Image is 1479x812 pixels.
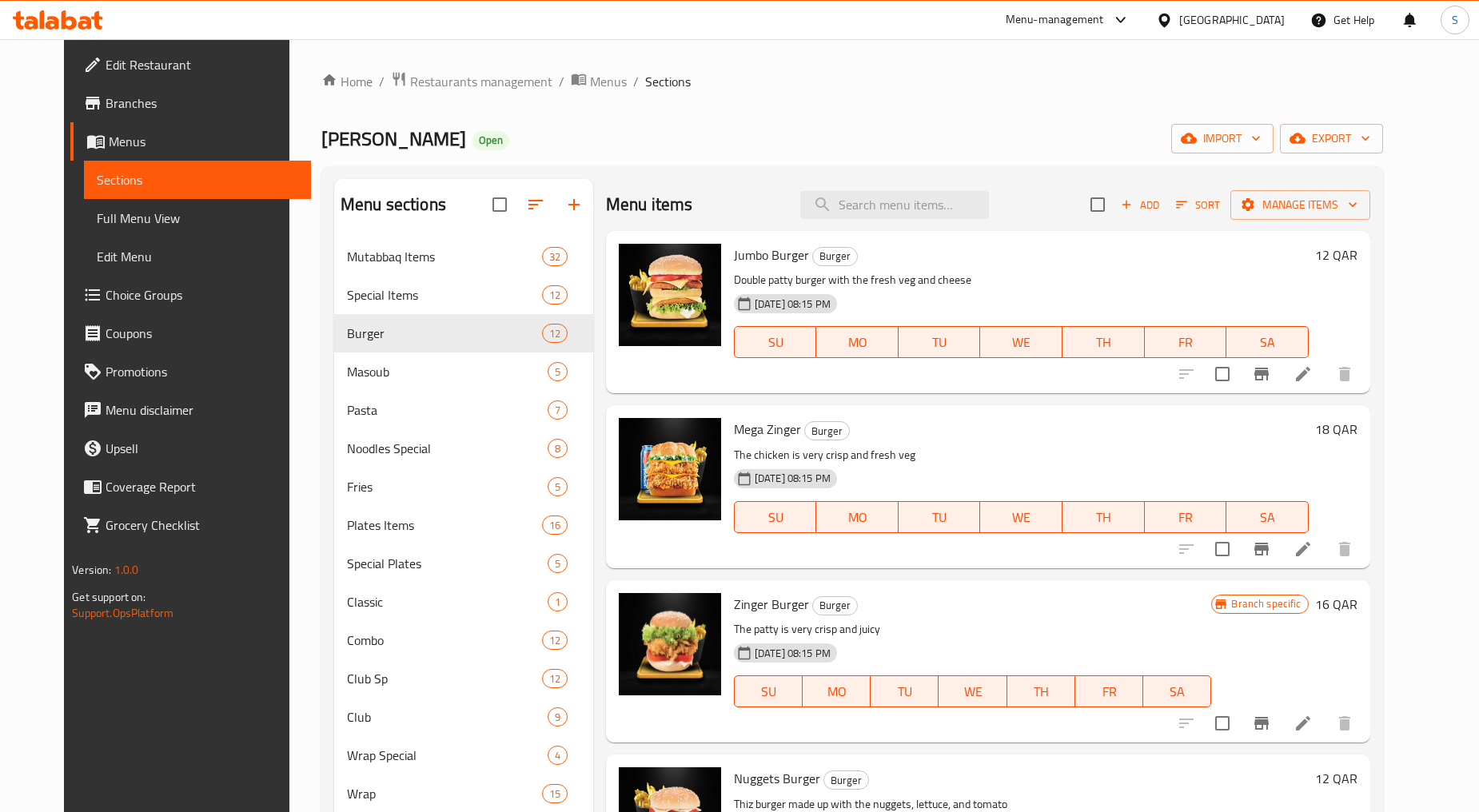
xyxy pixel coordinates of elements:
[472,131,509,150] div: Open
[97,247,298,266] span: Edit Menu
[548,480,567,495] span: 5
[1007,675,1075,707] button: TH
[548,439,568,458] div: items
[1006,10,1104,30] div: Menu-management
[70,429,311,468] a: Upsell
[590,72,627,91] span: Menus
[97,209,298,228] span: Full Menu View
[542,247,568,266] div: items
[1062,326,1145,358] button: TH
[347,707,548,726] span: Club
[1069,331,1138,354] span: TH
[1326,704,1364,742] button: delete
[1315,244,1357,266] h6: 12 QAR
[1242,530,1281,568] button: Branch-specific-item
[347,247,542,266] span: Mutabbaq Items
[813,247,857,265] span: Burger
[347,554,548,573] div: Special Plates
[734,675,803,707] button: SU
[980,326,1062,358] button: WE
[734,417,801,441] span: Mega Zinger
[813,596,857,615] span: Burger
[809,680,864,703] span: MO
[1326,530,1364,568] button: delete
[341,193,446,217] h2: Menu sections
[347,669,542,688] span: Club Sp
[70,276,311,314] a: Choice Groups
[571,71,627,92] a: Menus
[548,362,568,381] div: items
[905,506,975,529] span: TU
[1226,326,1309,358] button: SA
[109,132,298,151] span: Menus
[548,554,568,573] div: items
[548,556,567,571] span: 5
[321,72,373,91] a: Home
[70,122,311,161] a: Menus
[1206,357,1239,391] span: Select to update
[543,786,567,802] span: 15
[72,587,146,607] span: Get support on:
[548,595,567,610] span: 1
[70,468,311,506] a: Coverage Report
[800,191,989,219] input: search
[1242,704,1281,742] button: Branch-specific-item
[347,439,548,458] span: Noodles Special
[106,439,298,458] span: Upsell
[816,326,899,358] button: MO
[70,506,311,544] a: Grocery Checklist
[548,364,567,380] span: 5
[97,170,298,189] span: Sections
[70,352,311,391] a: Promotions
[1226,501,1309,533] button: SA
[334,352,593,391] div: Masoub5
[805,422,849,440] span: Burger
[114,559,139,580] span: 1.0.0
[543,288,567,303] span: 12
[347,362,548,381] span: Masoub
[548,748,567,763] span: 4
[1145,326,1227,358] button: FR
[1143,675,1211,707] button: SA
[106,400,298,420] span: Menu disclaimer
[106,515,298,535] span: Grocery Checklist
[516,185,555,224] span: Sort sections
[1151,331,1221,354] span: FR
[347,324,542,343] span: Burger
[548,746,568,765] div: items
[1293,129,1370,149] span: export
[804,421,850,440] div: Burger
[106,477,298,496] span: Coverage Report
[1082,680,1137,703] span: FR
[741,680,796,703] span: SU
[347,784,542,803] span: Wrap
[334,544,593,583] div: Special Plates5
[106,55,298,74] span: Edit Restaurant
[1172,193,1224,217] button: Sort
[1315,593,1357,615] h6: 16 QAR
[899,326,981,358] button: TU
[1114,193,1166,217] span: Add item
[334,391,593,429] div: Pasta7
[748,471,837,486] span: [DATE] 08:15 PM
[1242,355,1281,393] button: Branch-specific-item
[347,515,542,535] div: Plates Items
[106,285,298,304] span: Choice Groups
[334,314,593,352] div: Burger12
[939,675,1007,707] button: WE
[803,675,871,707] button: MO
[548,400,568,420] div: items
[70,314,311,352] a: Coupons
[734,501,816,533] button: SU
[734,766,820,790] span: Nuggets Burger
[1315,767,1357,790] h6: 12 QAR
[321,71,1383,92] nav: breadcrumb
[106,94,298,113] span: Branches
[1230,190,1370,220] button: Manage items
[559,72,564,91] li: /
[84,161,311,199] a: Sections
[734,592,809,616] span: Zinger Burger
